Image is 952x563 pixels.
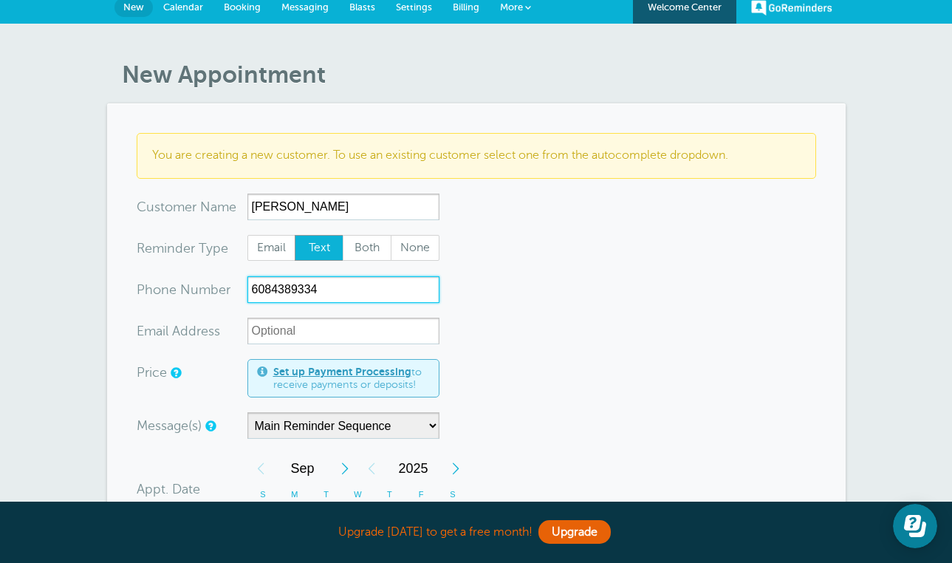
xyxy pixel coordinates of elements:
span: Blasts [349,1,375,13]
label: Both [343,235,391,262]
th: F [405,483,437,506]
label: Reminder Type [137,242,228,255]
label: None [391,235,439,262]
p: You are creating a new customer. To use an existing customer select one from the autocomplete dro... [152,149,801,163]
a: Simple templates and custom messages will use the reminder schedule set under Settings > Reminder... [205,421,214,431]
div: Next Year [442,454,469,483]
span: il Add [162,324,196,338]
a: Set up Payment Processing [273,366,411,378]
label: Message(s) [137,419,202,432]
span: to receive payments or deposits! [273,366,430,392]
span: 2025 [385,454,442,483]
label: Price [137,366,167,379]
h1: New Appointment [122,61,846,89]
div: mber [137,276,247,303]
span: More [500,1,523,13]
span: ne Nu [161,283,199,296]
a: An optional price for the appointment. If you set a price, you can include a payment link in your... [171,368,179,378]
span: Settings [396,1,432,13]
span: tomer N [160,200,210,214]
div: Next Month [332,454,358,483]
div: ame [137,194,247,220]
span: Cus [137,200,160,214]
span: Both [343,236,391,261]
span: None [391,236,439,261]
span: Email [248,236,295,261]
div: Previous Month [247,454,274,483]
span: New [123,1,144,13]
div: Previous Year [358,454,385,483]
div: Upgrade [DATE] to get a free month! [107,516,846,548]
span: Booking [224,1,261,13]
span: Text [295,236,343,261]
span: September [274,454,332,483]
input: Optional [247,318,439,344]
div: ress [137,318,247,344]
th: S [247,483,279,506]
span: Messaging [281,1,329,13]
label: Appt. Date [137,482,200,496]
span: Billing [453,1,479,13]
th: T [310,483,342,506]
span: Calendar [163,1,203,13]
span: Pho [137,283,161,296]
label: Text [295,235,343,262]
th: W [342,483,374,506]
th: S [437,483,469,506]
th: T [374,483,405,506]
span: Ema [137,324,162,338]
th: M [278,483,310,506]
label: Email [247,235,296,262]
a: Upgrade [538,520,611,544]
iframe: Resource center [893,504,937,548]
